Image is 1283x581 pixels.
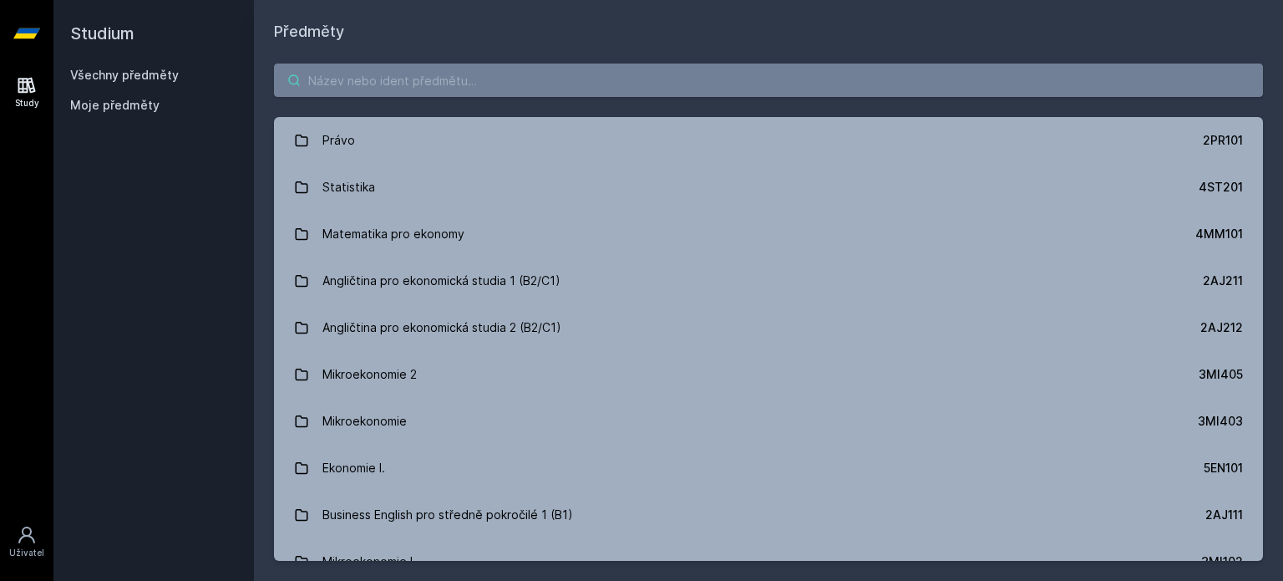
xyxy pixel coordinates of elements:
[3,517,50,568] a: Uživatel
[274,492,1263,538] a: Business English pro středně pokročilé 1 (B1) 2AJ111
[322,405,407,438] div: Mikroekonomie
[322,217,464,251] div: Matematika pro ekonomy
[1205,507,1243,523] div: 2AJ111
[274,351,1263,398] a: Mikroekonomie 2 3MI405
[1199,366,1243,383] div: 3MI405
[274,304,1263,351] a: Angličtina pro ekonomická studia 2 (B2/C1) 2AJ212
[274,20,1263,43] h1: Předměty
[1200,319,1243,336] div: 2AJ212
[70,97,160,114] span: Moje předměty
[1204,460,1243,477] div: 5EN101
[322,311,561,344] div: Angličtina pro ekonomická studia 2 (B2/C1)
[274,211,1263,257] a: Matematika pro ekonomy 4MM101
[9,547,44,559] div: Uživatel
[322,451,385,485] div: Ekonomie I.
[1203,132,1243,149] div: 2PR101
[322,171,375,204] div: Statistika
[3,67,50,118] a: Study
[322,545,413,578] div: Mikroekonomie I
[274,117,1263,164] a: Právo 2PR101
[1195,226,1243,242] div: 4MM101
[274,164,1263,211] a: Statistika 4ST201
[274,257,1263,304] a: Angličtina pro ekonomická studia 1 (B2/C1) 2AJ211
[1199,179,1243,196] div: 4ST201
[15,97,39,110] div: Study
[322,124,355,157] div: Právo
[322,264,560,298] div: Angličtina pro ekonomická studia 1 (B2/C1)
[274,445,1263,492] a: Ekonomie I. 5EN101
[322,498,573,532] div: Business English pro středně pokročilé 1 (B1)
[1203,273,1243,289] div: 2AJ211
[274,64,1263,97] input: Název nebo ident předmětu…
[274,398,1263,445] a: Mikroekonomie 3MI403
[70,68,179,82] a: Všechny předměty
[1198,413,1243,430] div: 3MI403
[1201,553,1243,570] div: 3MI102
[322,358,417,391] div: Mikroekonomie 2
